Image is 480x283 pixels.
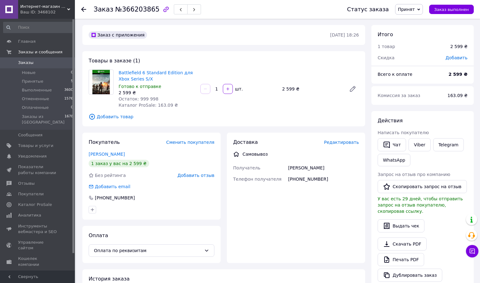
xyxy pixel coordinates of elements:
[347,6,389,12] div: Статус заказа
[18,39,36,44] span: Главная
[280,85,344,93] div: 2 599 ₴
[22,105,49,110] span: Оплаченные
[18,181,35,186] span: Отзывы
[89,232,108,238] span: Оплата
[18,143,53,149] span: Товары и услуги
[378,32,393,37] span: Итого
[433,138,464,151] a: Telegram
[89,113,359,120] span: Добавить товар
[378,180,467,193] button: Скопировать запрос на отзыв
[22,96,49,102] span: Отмененные
[178,173,214,178] span: Добавить отзыв
[378,237,427,251] a: Скачать PDF
[89,152,125,157] a: [PERSON_NAME]
[434,7,469,12] span: Заказ выполнен
[119,96,159,101] span: Остаток: 999 998
[378,269,442,282] button: Дублировать заказ
[378,93,420,98] span: Комиссия за заказ
[233,139,258,145] span: Доставка
[89,160,149,167] div: 1 заказ у вас на 2 599 ₴
[22,114,65,125] span: Заказы из [GEOGRAPHIC_DATA]
[71,79,73,84] span: 5
[378,72,412,77] span: Всего к оплате
[22,87,52,93] span: Выполненные
[378,44,395,49] span: 1 товар
[119,90,195,96] div: 2 599 ₴
[20,4,67,9] span: Интернет-магазин "KeyStoreGame"
[89,31,147,39] div: Заказ с приложения
[89,139,120,145] span: Покупатель
[71,105,73,110] span: 0
[378,130,429,135] span: Написать покупателю
[88,183,131,190] div: Добавить email
[324,140,359,145] span: Редактировать
[64,96,73,102] span: 1576
[346,83,359,95] a: Редактировать
[233,177,282,182] span: Телефон получателя
[409,138,430,151] a: Viber
[378,118,403,124] span: Действия
[94,247,202,254] span: Оплата по реквизитам
[166,140,214,145] span: Сменить покупателя
[378,138,406,151] button: Чат
[18,256,58,267] span: Кошелек компании
[378,154,410,166] a: WhatsApp
[450,43,468,50] div: 2 599 ₴
[18,212,41,218] span: Аналитика
[18,60,33,66] span: Заказы
[115,6,159,13] span: №366203865
[378,55,394,60] span: Скидка
[94,183,131,190] div: Добавить email
[287,173,360,185] div: [PHONE_NUMBER]
[18,132,42,138] span: Сообщения
[18,240,58,251] span: Управление сайтом
[429,5,474,14] button: Заказ выполнен
[378,253,424,266] a: Печать PDF
[233,86,243,92] div: шт.
[119,70,193,81] a: Battlefield 6 Standard Edition для Xbox Series S/X
[65,114,73,125] span: 1678
[398,7,415,12] span: Принят
[448,93,468,98] span: 163.09 ₴
[287,162,360,173] div: [PERSON_NAME]
[378,219,424,232] button: Выдать чек
[18,223,58,235] span: Инструменты вебмастера и SEO
[89,58,140,64] span: Товары в заказе (1)
[241,151,269,157] div: Самовывоз
[18,154,47,159] span: Уведомления
[448,72,468,77] b: 2 599 ₴
[71,70,73,76] span: 0
[330,32,359,37] time: [DATE] 18:26
[18,191,44,197] span: Покупатели
[92,70,110,94] img: Battlefield 6 Standard Edition для Xbox Series S/X
[94,195,135,201] div: [PHONE_NUMBER]
[18,49,62,55] span: Заказы и сообщения
[22,79,43,84] span: Принятые
[378,172,450,177] span: Запрос на отзыв про компанию
[20,9,75,15] div: Ваш ID: 3468102
[119,103,178,108] span: Каталог ProSale: 163.09 ₴
[89,276,130,282] span: История заказа
[378,196,463,214] span: У вас есть 29 дней, чтобы отправить запрос на отзыв покупателю, скопировав ссылку.
[466,245,478,257] button: Чат с покупателем
[3,22,74,33] input: Поиск
[94,6,113,13] span: Заказ
[446,55,468,60] span: Добавить
[81,6,86,12] div: Вернуться назад
[64,87,73,93] span: 3600
[119,84,161,89] span: Готово к отправке
[18,202,52,207] span: Каталог ProSale
[95,173,126,178] span: Без рейтинга
[22,70,36,76] span: Новые
[18,164,58,175] span: Показатели работы компании
[233,165,260,170] span: Получатель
